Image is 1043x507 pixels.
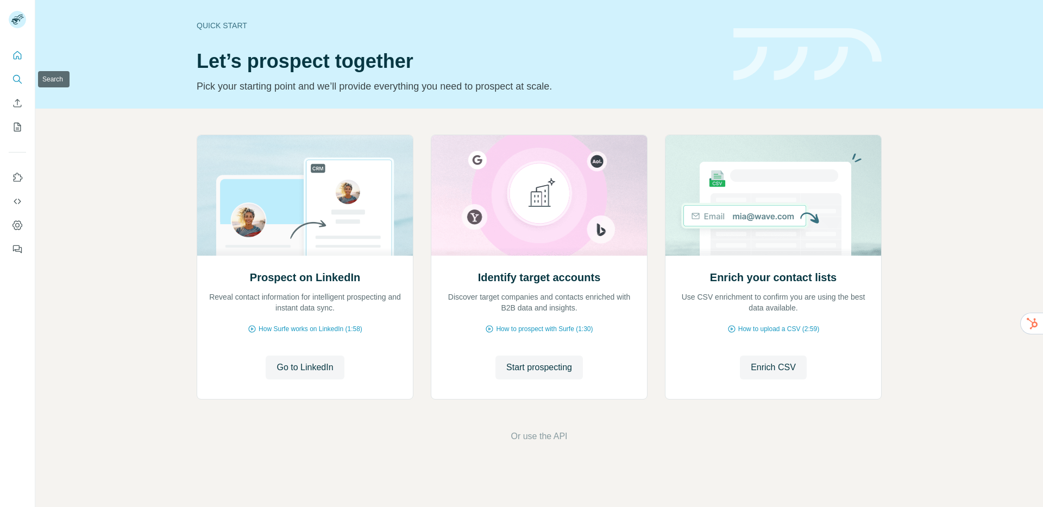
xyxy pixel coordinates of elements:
[9,168,26,187] button: Use Surfe on LinkedIn
[197,135,413,256] img: Prospect on LinkedIn
[250,270,360,285] h2: Prospect on LinkedIn
[676,291,870,313] p: Use CSV enrichment to confirm you are using the best data available.
[496,324,593,334] span: How to prospect with Surfe (1:30)
[511,430,567,443] button: Or use the API
[733,28,882,81] img: banner
[9,192,26,211] button: Use Surfe API
[9,46,26,65] button: Quick start
[751,361,796,374] span: Enrich CSV
[431,135,648,256] img: Identify target accounts
[442,291,636,313] p: Discover target companies and contacts enriched with B2B data and insights.
[710,270,837,285] h2: Enrich your contact lists
[259,324,362,334] span: How Surfe works on LinkedIn (1:58)
[197,79,720,94] p: Pick your starting point and we’ll provide everything you need to prospect at scale.
[208,291,402,313] p: Reveal contact information for intelligent prospecting and instant data sync.
[495,356,583,379] button: Start prospecting
[197,50,720,72] h1: Let’s prospect together
[277,361,333,374] span: Go to LinkedIn
[266,356,344,379] button: Go to LinkedIn
[738,324,819,334] span: How to upload a CSV (2:59)
[665,135,882,256] img: Enrich your contact lists
[9,216,26,235] button: Dashboard
[9,69,26,89] button: Search
[9,117,26,137] button: My lists
[9,239,26,259] button: Feedback
[197,20,720,31] div: Quick start
[478,270,601,285] h2: Identify target accounts
[740,356,807,379] button: Enrich CSV
[506,361,572,374] span: Start prospecting
[9,93,26,113] button: Enrich CSV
